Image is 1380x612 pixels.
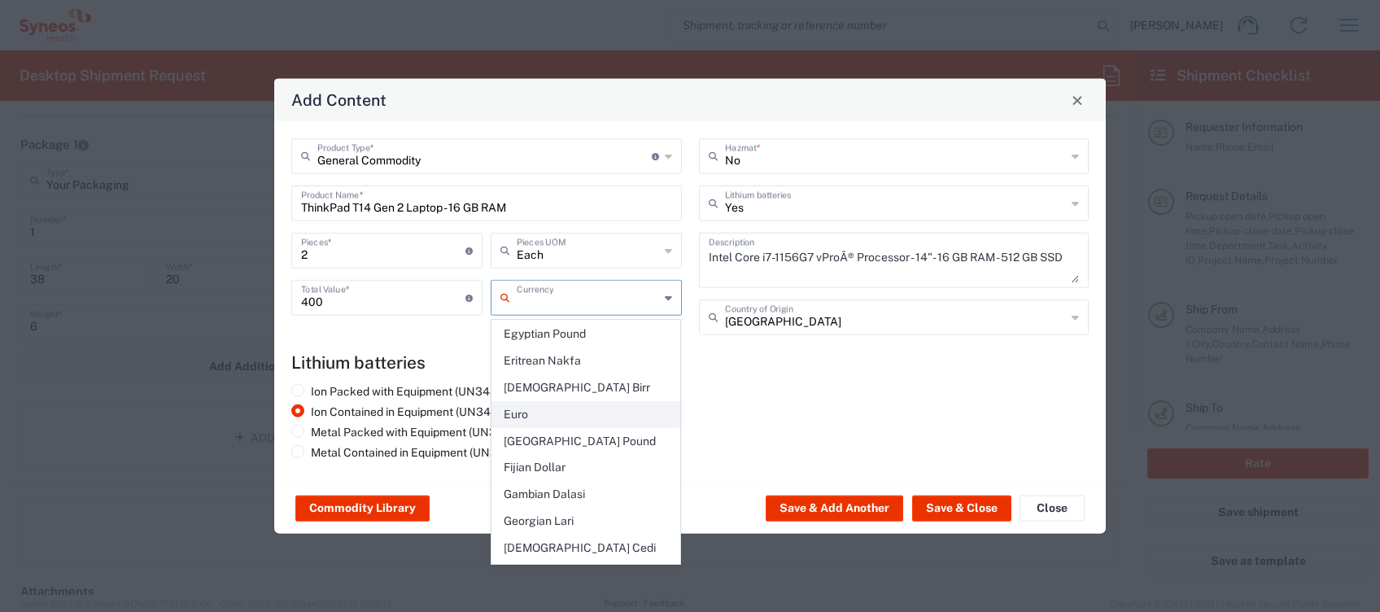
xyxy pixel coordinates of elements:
[492,429,680,454] span: [GEOGRAPHIC_DATA] Pound
[291,425,557,439] label: Metal Packed with Equipment (UN3091, PI969)
[492,535,680,561] span: [DEMOGRAPHIC_DATA] Cedi
[766,496,903,522] button: Save & Add Another
[492,375,680,400] span: [DEMOGRAPHIC_DATA] Birr
[291,88,386,111] h4: Add Content
[291,384,543,399] label: Ion Packed with Equipment (UN3481, PI966)
[492,455,680,480] span: Fijian Dollar
[492,482,680,507] span: Gambian Dalasi
[492,562,680,588] span: Gibraltar Pound
[1020,496,1085,522] button: Close
[295,496,430,522] button: Commodity Library
[1066,89,1089,111] button: Close
[291,352,1089,373] h4: Lithium batteries
[492,402,680,427] span: Euro
[912,496,1011,522] button: Save & Close
[492,348,680,374] span: Eritrean Nakfa
[492,509,680,534] span: Georgian Lari
[492,321,680,347] span: Egyptian Pound
[291,404,544,419] label: Ion Contained in Equipment (UN3481, PI967)
[291,445,557,460] label: Metal Contained in Equipment (UN3091, PI970)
